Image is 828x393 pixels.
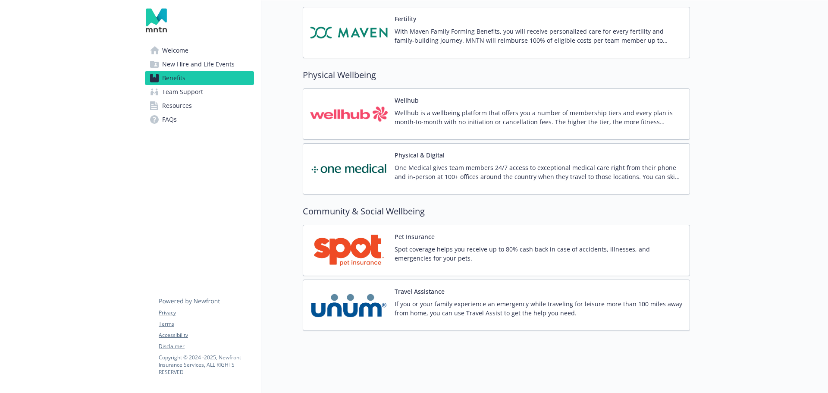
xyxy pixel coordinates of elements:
[310,287,388,324] img: UNUM carrier logo
[159,343,254,350] a: Disclaimer
[310,232,388,269] img: Spot Pet Insurance carrier logo
[162,113,177,126] span: FAQs
[162,99,192,113] span: Resources
[395,96,419,105] button: Wellhub
[159,320,254,328] a: Terms
[162,71,185,85] span: Benefits
[303,205,690,218] h2: Community & Social Wellbeing
[395,108,683,126] p: Wellhub is a wellbeing platform that offers you a number of membership tiers and every plan is mo...
[145,44,254,57] a: Welcome
[395,232,435,241] button: Pet Insurance
[145,113,254,126] a: FAQs
[159,331,254,339] a: Accessibility
[162,44,188,57] span: Welcome
[395,287,445,296] button: Travel Assistance
[395,245,683,263] p: Spot coverage helps you receive up to 80% cash back in case of accidents, illnesses, and emergenc...
[395,27,683,45] p: With Maven Family Forming Benefits, you will receive personalized care for every fertility and fa...
[145,71,254,85] a: Benefits
[162,85,203,99] span: Team Support
[310,96,388,132] img: Wellhub carrier logo
[162,57,235,71] span: New Hire and Life Events
[310,151,388,187] img: One Medical carrier logo
[145,99,254,113] a: Resources
[310,14,388,51] img: Maven carrier logo
[159,354,254,376] p: Copyright © 2024 - 2025 , Newfront Insurance Services, ALL RIGHTS RESERVED
[395,151,445,160] button: Physical & Digital
[395,14,416,23] button: Fertility
[159,309,254,317] a: Privacy
[303,69,690,82] h2: Physical Wellbeing
[395,163,683,181] p: One Medical gives team members 24/7 access to exceptional medical care right from their phone and...
[145,57,254,71] a: New Hire and Life Events
[395,299,683,318] p: If you or your family experience an emergency while traveling for leisure more than 100 miles awa...
[145,85,254,99] a: Team Support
